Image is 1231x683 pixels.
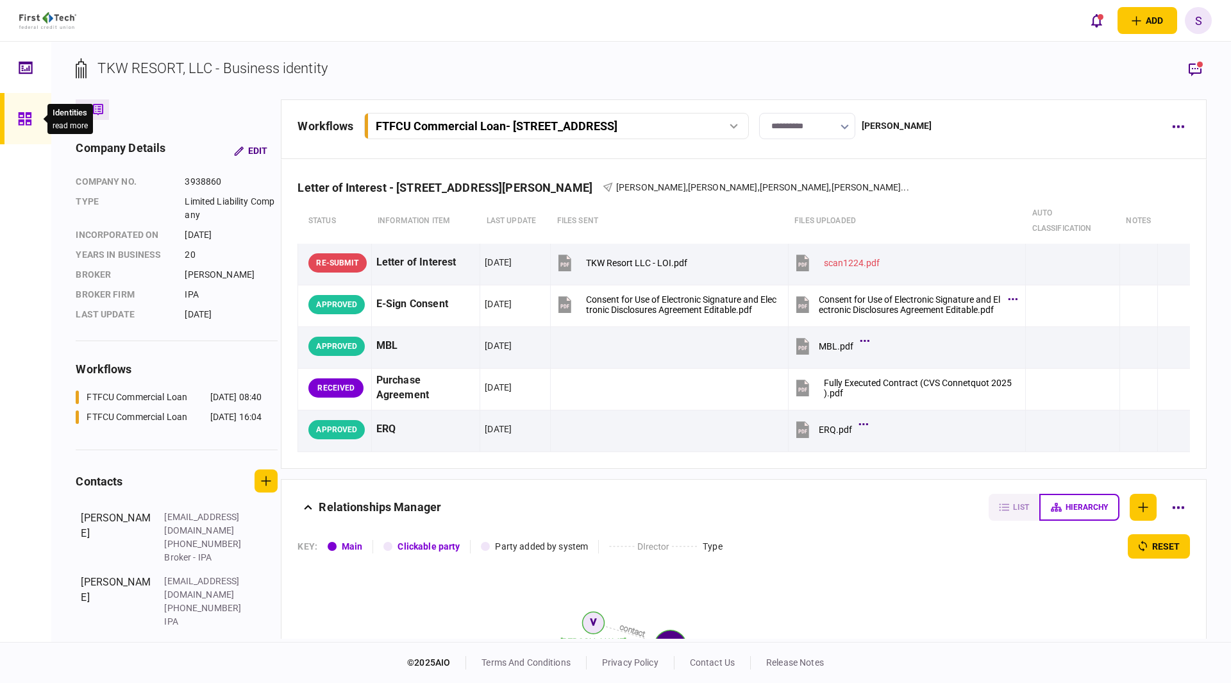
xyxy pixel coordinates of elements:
div: last update [76,308,172,321]
span: [PERSON_NAME] [616,182,686,192]
div: Broker - IPA [164,551,247,564]
div: Fully Executed Contract (CVS Connetquot 2025).pdf [824,378,1014,398]
div: workflows [297,117,353,135]
div: Letter of Interest [376,248,476,277]
button: S [1185,7,1212,34]
div: APPROVED [308,420,365,439]
div: © 2025 AIO [407,656,466,670]
text: contact [619,622,646,638]
div: FTFCU Commercial Loan [87,391,187,404]
th: auto classification [1026,199,1120,244]
div: E-Sign Consent [376,290,476,319]
text: V [590,617,596,627]
div: [PERSON_NAME] [81,575,151,628]
img: client company logo [19,12,76,29]
button: scan1224.pdf [793,248,880,277]
div: Clickable party [398,540,460,553]
div: Consent for Use of Electronic Signature and Electronic Disclosures Agreement Editable.pdf [586,294,776,315]
button: Consent for Use of Electronic Signature and Electronic Disclosures Agreement Editable.pdf [555,290,776,319]
div: [DATE] 16:04 [210,410,262,424]
div: TKW RESORT, LLC - Business identity [97,58,328,79]
span: ... [901,181,909,194]
button: open notifications list [1083,7,1110,34]
div: Consent for Use of Electronic Signature and Electronic Disclosures Agreement Editable.pdf [819,294,1001,315]
span: hierarchy [1066,503,1108,512]
a: contact us [690,657,735,668]
a: terms and conditions [482,657,571,668]
div: Type [76,195,172,222]
div: ERQ [376,415,476,444]
th: Information item [371,199,480,244]
div: [EMAIL_ADDRESS][DOMAIN_NAME] [164,510,247,537]
button: ERQ.pdf [793,415,865,444]
div: RE-SUBMIT [308,253,366,273]
div: Party added by system [495,540,588,553]
div: company details [76,139,165,162]
div: [DATE] [485,381,512,394]
div: [EMAIL_ADDRESS][DOMAIN_NAME] [164,575,247,602]
div: Valerie Weatherly [616,181,909,194]
div: TKW Resort LLC - LOI.pdf [586,258,687,268]
span: [PERSON_NAME] [760,182,830,192]
div: incorporated on [76,228,172,242]
th: files sent [551,199,788,244]
div: Purchase Agreement [376,373,476,403]
th: Files uploaded [788,199,1025,244]
div: IPA [185,288,278,301]
span: [PERSON_NAME] [688,182,758,192]
a: FTFCU Commercial Loan[DATE] 16:04 [76,410,262,424]
div: APPROVED [308,337,365,356]
div: [PHONE_NUMBER] [164,537,247,551]
a: release notes [766,657,824,668]
button: MBL.pdf [793,332,866,360]
button: FTFCU Commercial Loan- [STREET_ADDRESS] [364,113,749,139]
a: privacy policy [602,657,658,668]
th: status [298,199,371,244]
div: scan1224.pdf [824,258,880,268]
div: company no. [76,175,172,189]
div: APPROVED [308,295,365,314]
div: contacts [76,473,122,490]
span: list [1013,503,1029,512]
div: Main [342,540,363,553]
button: Edit [224,139,278,162]
div: workflows [76,360,278,378]
div: RECEIVED [308,378,364,398]
button: list [989,494,1039,521]
div: IPA [164,615,247,628]
div: MBL [376,332,476,360]
div: ERQ.pdf [819,425,852,435]
div: 3938860 [185,175,278,189]
div: [DATE] [485,339,512,352]
div: [DATE] [185,308,278,321]
span: , [829,182,831,192]
div: Limited Liability Company [185,195,278,222]
span: [PERSON_NAME] [832,182,901,192]
div: [PERSON_NAME] [862,119,932,133]
div: [DATE] [485,256,512,269]
div: [DATE] [185,228,278,242]
div: Type [703,540,723,553]
tspan: [PERSON_NAME] [560,637,627,647]
div: broker firm [76,288,172,301]
div: FTFCU Commercial Loan - [STREET_ADDRESS] [376,119,617,133]
div: [PERSON_NAME] [185,268,278,282]
button: TKW Resort LLC - LOI.pdf [555,248,687,277]
button: reset [1128,534,1190,559]
span: , [758,182,760,192]
div: KEY : [297,540,317,553]
div: [DATE] 08:40 [210,391,262,404]
span: , [686,182,688,192]
div: [PERSON_NAME] [81,510,151,564]
div: FTFCU Commercial Loan [87,410,187,424]
div: [PHONE_NUMBER] [164,602,247,615]
button: Fully Executed Contract (CVS Connetquot 2025).pdf [793,373,1014,402]
div: [DATE] [485,423,512,435]
button: open adding identity options [1118,7,1177,34]
div: [DATE] [485,298,512,310]
div: Relationships Manager [319,494,441,521]
button: Consent for Use of Electronic Signature and Electronic Disclosures Agreement Editable.pdf [793,290,1014,319]
div: Letter of Interest - [STREET_ADDRESS][PERSON_NAME] [297,181,603,194]
div: Broker [76,268,172,282]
